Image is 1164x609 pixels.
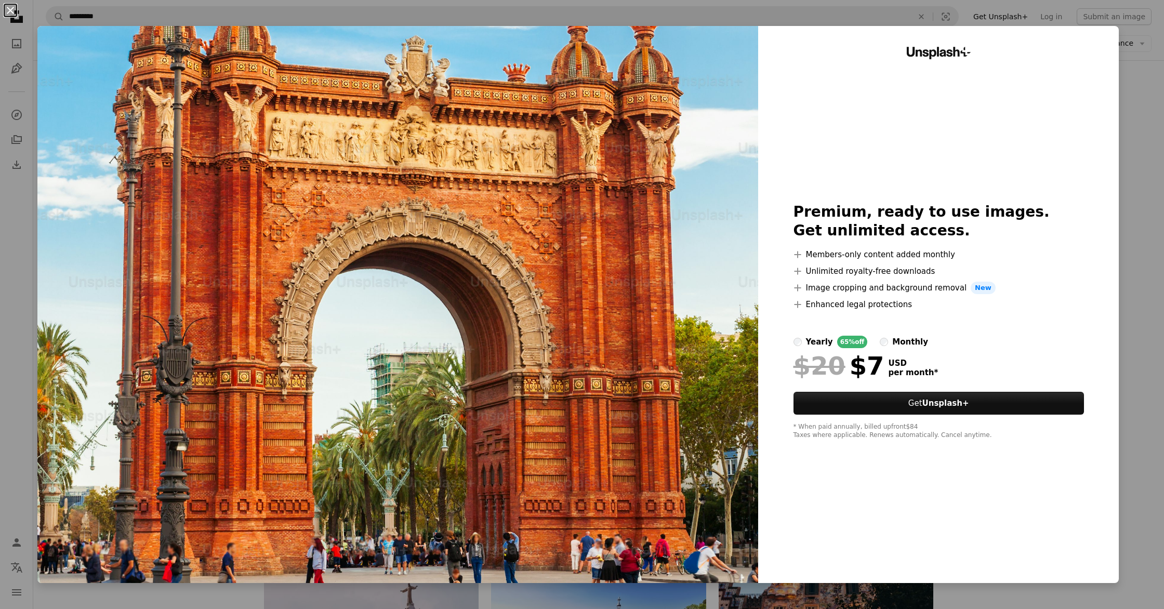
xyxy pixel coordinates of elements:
[793,352,884,379] div: $7
[793,423,1084,440] div: * When paid annually, billed upfront $84 Taxes where applicable. Renews automatically. Cancel any...
[889,368,938,377] span: per month *
[793,392,1084,415] button: GetUnsplash+
[793,352,845,379] span: $20
[793,338,802,346] input: yearly65%off
[793,265,1084,277] li: Unlimited royalty-free downloads
[922,399,969,408] strong: Unsplash+
[793,203,1084,240] h2: Premium, ready to use images. Get unlimited access.
[806,336,833,348] div: yearly
[793,248,1084,261] li: Members-only content added monthly
[892,336,928,348] div: monthly
[889,359,938,368] span: USD
[971,282,996,294] span: New
[793,298,1084,311] li: Enhanced legal protections
[880,338,888,346] input: monthly
[837,336,868,348] div: 65% off
[793,282,1084,294] li: Image cropping and background removal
